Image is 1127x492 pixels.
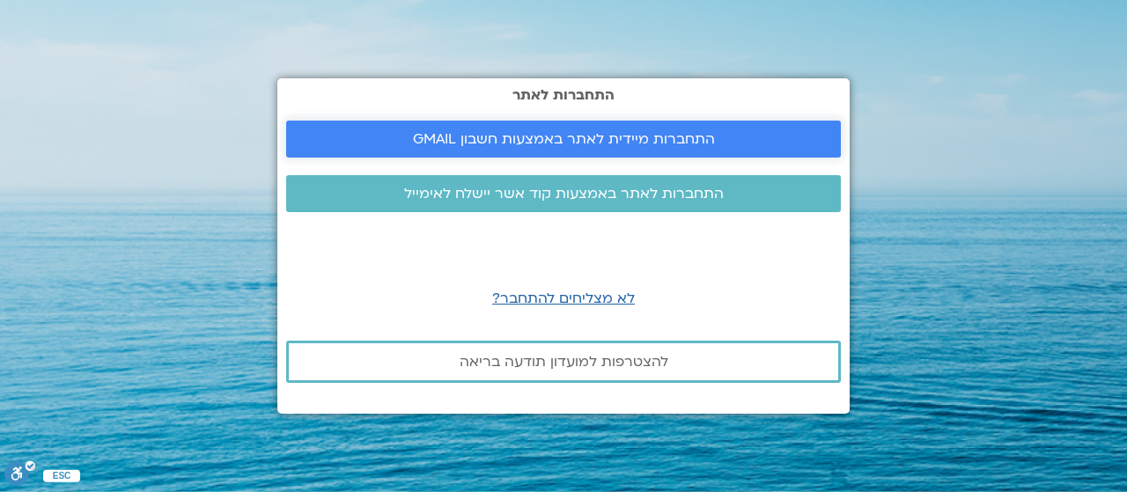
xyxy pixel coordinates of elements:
[404,186,724,202] span: התחברות לאתר באמצעות קוד אשר יישלח לאימייל
[413,131,715,147] span: התחברות מיידית לאתר באמצעות חשבון GMAIL
[286,121,841,158] a: התחברות מיידית לאתר באמצעות חשבון GMAIL
[286,341,841,383] a: להצטרפות למועדון תודעה בריאה
[286,87,841,103] h2: התחברות לאתר
[286,175,841,212] a: התחברות לאתר באמצעות קוד אשר יישלח לאימייל
[460,354,668,370] span: להצטרפות למועדון תודעה בריאה
[492,289,635,308] a: לא מצליחים להתחבר?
